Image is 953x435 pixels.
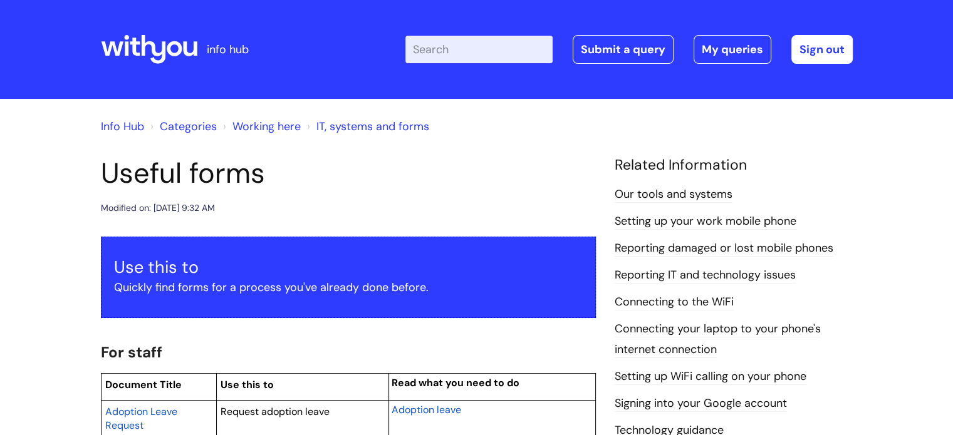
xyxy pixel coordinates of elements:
[221,378,274,391] span: Use this to
[615,187,732,203] a: Our tools and systems
[207,39,249,59] p: info hub
[220,116,301,136] li: Working here
[147,116,217,136] li: Solution home
[791,35,853,64] a: Sign out
[615,396,787,412] a: Signing into your Google account
[615,156,853,174] h4: Related Information
[105,404,177,432] a: Adoption Leave Request
[101,156,596,190] h1: Useful forms
[694,35,771,64] a: My queries
[105,378,182,391] span: Document Title
[392,376,519,389] span: Read what you need to do
[615,213,796,230] a: Setting up your work mobile phone
[114,277,583,297] p: Quickly find forms for a process you've already done before.
[101,200,215,216] div: Modified on: [DATE] 9:32 AM
[316,119,429,134] a: IT, systems and forms
[221,405,330,418] span: Request adoption leave
[105,405,177,432] span: Adoption Leave Request
[160,119,217,134] a: Categories
[405,36,553,63] input: Search
[392,402,461,417] a: Adoption leave
[615,321,821,357] a: Connecting your laptop to your phone's internet connection
[101,342,162,362] span: For staff
[615,267,796,284] a: Reporting IT and technology issues
[114,257,583,277] h3: Use this to
[101,119,144,134] a: Info Hub
[615,240,833,257] a: Reporting damaged or lost mobile phones
[615,369,806,385] a: Setting up WiFi calling on your phone
[392,403,461,416] span: Adoption leave
[405,35,853,64] div: | -
[232,119,301,134] a: Working here
[304,116,429,136] li: IT, systems and forms
[573,35,674,64] a: Submit a query
[615,294,734,310] a: Connecting to the WiFi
